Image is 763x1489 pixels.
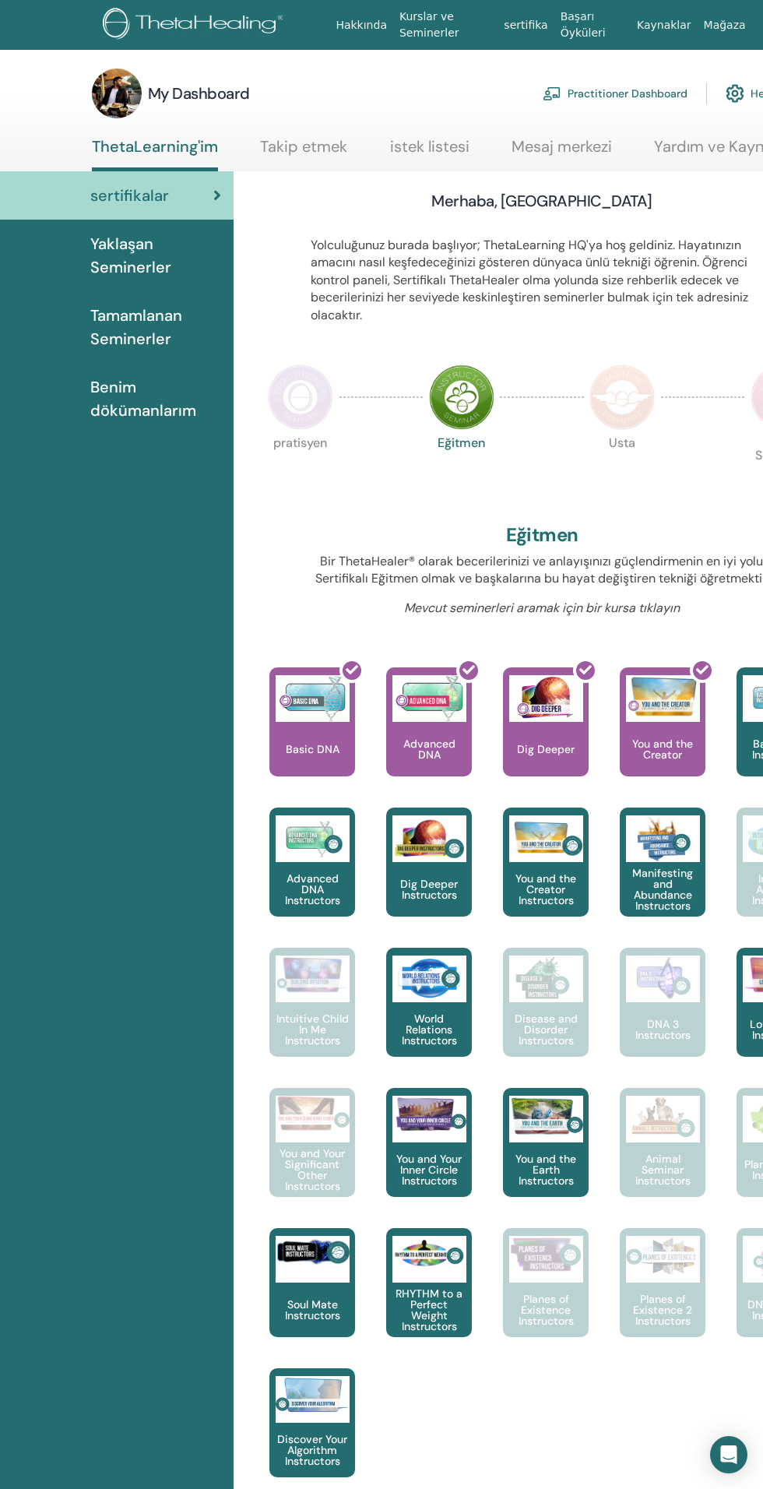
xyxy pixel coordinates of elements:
img: Manifesting and Abundance Instructors [626,815,700,862]
a: Advanced DNA Advanced DNA [386,667,472,808]
p: Soul Mate Instructors [269,1299,355,1321]
a: Hakkında [329,11,393,40]
p: Manifesting and Abundance Instructors [620,868,705,911]
a: You and Your Inner Circle Instructors You and Your Inner Circle Instructors [386,1088,472,1228]
p: Planes of Existence Instructors [503,1294,589,1326]
img: cog.svg [726,80,744,107]
a: RHYTHM to a Perfect Weight Instructors RHYTHM to a Perfect Weight Instructors [386,1228,472,1368]
img: Animal Seminar Instructors [626,1096,700,1142]
h3: My Dashboard [148,83,250,104]
img: Master [589,364,655,430]
img: Discover Your Algorithm Instructors [276,1376,350,1413]
a: Manifesting and Abundance Instructors Manifesting and Abundance Instructors [620,808,705,948]
h3: Merhaba, [GEOGRAPHIC_DATA] [431,190,652,212]
a: Başarı Öyküleri [554,2,631,48]
p: Dig Deeper [511,744,581,755]
p: pratisyen [268,437,333,502]
a: You and the Creator You and the Creator [620,667,705,808]
a: Kaynaklar [631,11,698,40]
img: You and the Earth Instructors [509,1096,583,1136]
a: Dig Deeper Dig Deeper [503,667,589,808]
img: Planes of Existence Instructors [509,1236,583,1274]
img: default.jpg [92,69,142,118]
img: logo.png [103,8,289,43]
span: Yaklaşan Seminerler [90,232,221,279]
img: You and Your Significant Other Instructors [276,1096,350,1131]
p: RHYTHM to a Perfect Weight Instructors [386,1288,472,1332]
p: Planes of Existence 2 Instructors [620,1294,705,1326]
a: ThetaLearning'im [92,137,218,171]
a: Intuitive Child In Me Instructors Intuitive Child In Me Instructors [269,948,355,1088]
p: You and the Creator Instructors [503,873,589,906]
a: You and the Earth Instructors You and the Earth Instructors [503,1088,589,1228]
a: World Relations Instructors World Relations Instructors [386,948,472,1088]
a: Animal Seminar Instructors Animal Seminar Instructors [620,1088,705,1228]
img: You and the Creator [626,675,700,718]
div: Open Intercom Messenger [710,1436,747,1473]
a: Mağaza [698,11,752,40]
p: Advanced DNA Instructors [269,873,355,906]
p: You and the Earth Instructors [503,1153,589,1186]
p: Intuitive Child In Me Instructors [269,1013,355,1046]
span: Tamamlanan Seminerler [90,304,221,350]
img: Disease and Disorder Instructors [509,956,583,1002]
img: Practitioner [268,364,333,430]
a: istek listesi [390,137,469,167]
img: Dig Deeper Instructors [392,815,466,862]
img: Instructor [429,364,494,430]
p: Usta [589,437,655,502]
a: Advanced DNA Instructors Advanced DNA Instructors [269,808,355,948]
a: DNA 3 Instructors DNA 3 Instructors [620,948,705,1088]
a: Disease and Disorder Instructors Disease and Disorder Instructors [503,948,589,1088]
p: Discover Your Algorithm Instructors [269,1434,355,1466]
img: Planes of Existence 2 Instructors [626,1236,700,1277]
p: Animal Seminar Instructors [620,1153,705,1186]
p: You and Your Inner Circle Instructors [386,1153,472,1186]
a: Planes of Existence Instructors Planes of Existence Instructors [503,1228,589,1368]
p: World Relations Instructors [386,1013,472,1046]
img: World Relations Instructors [392,956,466,1002]
img: Soul Mate Instructors [276,1236,350,1269]
a: Planes of Existence 2 Instructors Planes of Existence 2 Instructors [620,1228,705,1368]
p: Disease and Disorder Instructors [503,1013,589,1046]
h2: Eğitmen [506,524,578,547]
img: Dig Deeper [509,675,583,722]
a: Takip etmek [260,137,347,167]
img: Intuitive Child In Me Instructors [276,956,350,994]
a: You and the Creator Instructors You and the Creator Instructors [503,808,589,948]
a: sertifika [498,11,554,40]
img: DNA 3 Instructors [626,956,700,1002]
a: Kurslar ve Seminerler [393,2,498,48]
p: Dig Deeper Instructors [386,878,472,900]
span: Benim dökümanlarım [90,375,221,422]
p: Advanced DNA [386,738,472,760]
a: Mesaj merkezi [512,137,612,167]
img: Basic DNA [276,675,350,722]
img: You and the Creator Instructors [509,815,583,862]
p: Eğitmen [429,437,494,502]
p: You and Your Significant Other Instructors [269,1148,355,1192]
a: You and Your Significant Other Instructors You and Your Significant Other Instructors [269,1088,355,1228]
img: Advanced DNA Instructors [276,815,350,862]
img: Advanced DNA [392,675,466,722]
span: sertifikalar [90,184,169,207]
img: chalkboard-teacher.svg [543,86,561,100]
a: Basic DNA Basic DNA [269,667,355,808]
p: You and the Creator [620,738,705,760]
a: Dig Deeper Instructors Dig Deeper Instructors [386,808,472,948]
p: DNA 3 Instructors [620,1019,705,1040]
img: You and Your Inner Circle Instructors [392,1096,466,1133]
a: Soul Mate Instructors Soul Mate Instructors [269,1228,355,1368]
img: RHYTHM to a Perfect Weight Instructors [392,1236,466,1273]
a: Practitioner Dashboard [543,76,687,111]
